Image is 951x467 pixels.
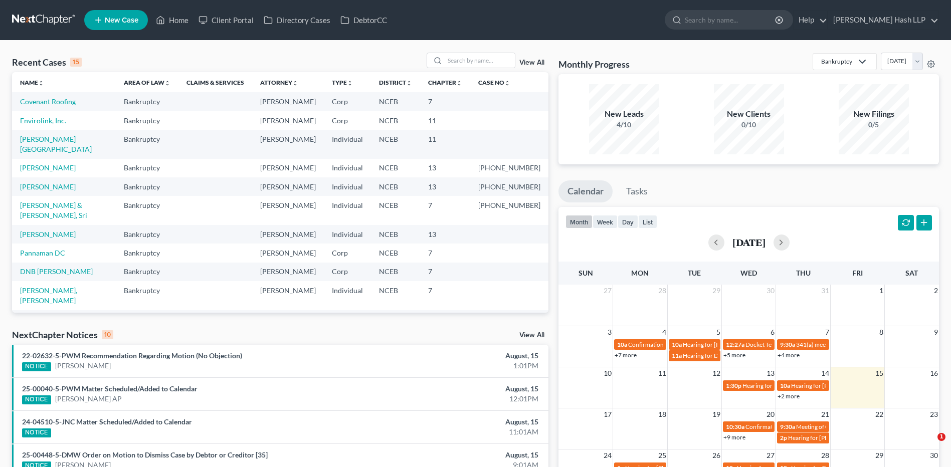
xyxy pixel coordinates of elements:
td: Corp [324,244,371,262]
td: [PERSON_NAME] [252,263,324,281]
div: 15 [70,58,82,67]
div: NOTICE [22,395,51,404]
a: [PERSON_NAME] & [PERSON_NAME], Sri [20,201,87,219]
span: 27 [766,449,776,461]
span: 2 [933,285,939,297]
td: Bankruptcy [116,196,178,224]
td: Bankruptcy [116,130,178,158]
td: NCEB [371,159,420,177]
a: Case Nounfold_more [478,79,510,86]
td: NCEB [371,244,420,262]
td: Corp [324,92,371,111]
td: 13 [420,159,470,177]
div: 4/10 [589,120,659,130]
a: Districtunfold_more [379,79,412,86]
a: Chapterunfold_more [428,79,462,86]
td: Individual [324,310,371,329]
a: Covenant Roofing [20,97,76,106]
td: Bankruptcy [116,111,178,130]
td: 13 [420,225,470,244]
div: New Leads [589,108,659,120]
span: Fri [852,269,863,277]
span: 11a [672,352,682,359]
span: 27 [603,285,613,297]
td: NCEB [371,111,420,130]
span: 3 [607,326,613,338]
span: 29 [874,449,884,461]
span: Hearing for DNB Management, Inc. et [PERSON_NAME] et al [683,352,841,359]
span: 26 [711,449,721,461]
td: Corp [324,111,371,130]
td: [PERSON_NAME] [252,92,324,111]
td: [PERSON_NAME] [252,281,324,310]
span: 31 [820,285,830,297]
div: 12:01PM [373,394,538,404]
span: Mon [631,269,649,277]
td: [PERSON_NAME] [252,130,324,158]
td: Bankruptcy [116,244,178,262]
span: 19 [711,408,721,420]
div: August, 15 [373,384,538,394]
td: [PHONE_NUMBER] [470,310,548,329]
td: [PERSON_NAME] [252,159,324,177]
td: Bankruptcy [116,281,178,310]
a: [PERSON_NAME] Hash LLP [828,11,938,29]
span: 10 [603,367,613,379]
td: [PERSON_NAME] [252,196,324,224]
span: 1 [937,433,945,441]
span: 1 [878,285,884,297]
span: Docket Text: for MSS, Inc. [745,341,812,348]
td: 11 [420,111,470,130]
span: 5 [715,326,721,338]
i: unfold_more [406,80,412,86]
td: NCEB [371,225,420,244]
a: 25-00448-5-DMW Order on Motion to Dismiss Case by Debtor or Creditor [35] [22,450,268,459]
span: Confirmation hearing for [PERSON_NAME] [745,423,859,430]
span: 12:27a [726,341,744,348]
a: View All [519,59,544,66]
a: +7 more [615,351,637,359]
div: NOTICE [22,428,51,437]
td: [PERSON_NAME] [252,111,324,130]
button: week [593,215,618,228]
span: Hearing for [PERSON_NAME] [683,341,761,348]
span: Wed [740,269,757,277]
td: [PHONE_NUMBER] [470,159,548,177]
div: 0/5 [839,120,909,130]
span: 10:30a [726,423,744,430]
a: [PERSON_NAME][GEOGRAPHIC_DATA] [20,135,92,153]
span: 341(a) meeting for [PERSON_NAME] [796,341,893,348]
td: Individual [324,225,371,244]
td: 7 [420,196,470,224]
td: Bankruptcy [116,177,178,196]
a: Envirolink, Inc. [20,116,66,125]
span: 2p [780,434,787,441]
span: 29 [711,285,721,297]
span: 9:30a [780,341,795,348]
span: 9:30a [780,423,795,430]
span: Sun [579,269,593,277]
span: Tue [688,269,701,277]
a: +9 more [723,433,745,441]
div: August, 15 [373,417,538,427]
span: 16 [929,367,939,379]
td: [PERSON_NAME] [252,225,324,244]
a: [PERSON_NAME] [20,182,76,191]
td: Bankruptcy [116,263,178,281]
a: Pannaman DC [20,249,65,257]
span: 21 [820,408,830,420]
td: 7 [420,244,470,262]
i: unfold_more [38,80,44,86]
td: 11 [420,130,470,158]
span: 6 [770,326,776,338]
a: [PERSON_NAME] [55,361,111,371]
a: Attorneyunfold_more [260,79,298,86]
td: Individual [324,130,371,158]
a: Calendar [558,180,613,202]
div: August, 15 [373,351,538,361]
a: [PERSON_NAME] AP [55,394,122,404]
div: Recent Cases [12,56,82,68]
td: Individual [324,281,371,310]
i: unfold_more [504,80,510,86]
iframe: Intercom live chat [917,433,941,457]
